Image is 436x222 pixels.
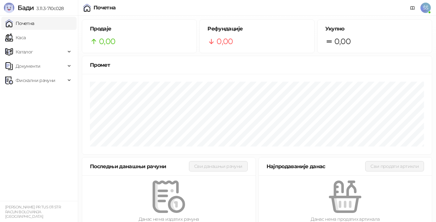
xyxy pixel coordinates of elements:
[99,35,115,48] span: 0,00
[90,61,424,69] div: Промет
[189,161,247,171] button: Сви данашњи рачуни
[34,6,64,11] span: 3.11.3-710c028
[207,25,306,33] h5: Рефундације
[407,3,418,13] a: Документација
[4,3,14,13] img: Logo
[267,162,366,170] div: Најпродаваније данас
[93,5,116,10] div: Почетна
[325,25,424,33] h5: Укупно
[16,45,33,58] span: Каталог
[420,3,431,13] span: ŠŠ
[90,162,189,170] div: Последњи данашњи рачуни
[5,205,61,219] small: [PERSON_NAME] PR TUS 011 STR RACUN BOLOVANJA [GEOGRAPHIC_DATA]
[18,4,34,12] span: Бади
[334,35,351,48] span: 0,00
[5,31,26,44] a: Каса
[5,17,34,30] a: Почетна
[16,74,55,87] span: Фискални рачуни
[217,35,233,48] span: 0,00
[90,25,189,33] h5: Продаје
[365,161,424,171] button: Сви продати артикли
[16,60,40,73] span: Документи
